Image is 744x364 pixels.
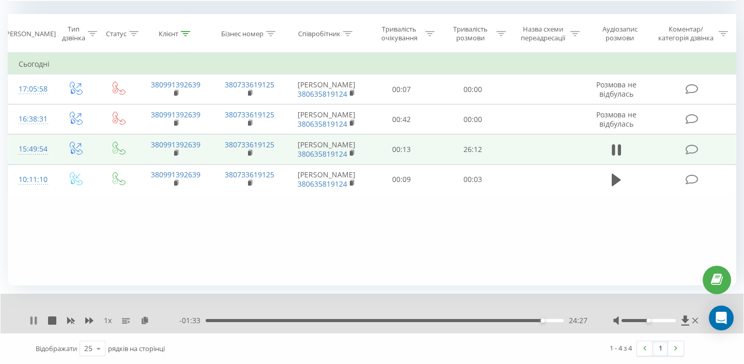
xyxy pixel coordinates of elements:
div: 15:49:54 [19,139,43,159]
td: Сьогодні [8,54,736,74]
div: Accessibility label [540,318,545,323]
div: Тривалість розмови [446,25,494,42]
div: 10:11:10 [19,170,43,190]
div: Коментар/категорія дзвінка [656,25,716,42]
span: рядків на сторінці [108,344,165,353]
a: 380991392639 [151,110,200,119]
div: Аудіозапис розмови [592,25,648,42]
span: - 01:33 [179,315,206,326]
td: 26:12 [437,134,508,164]
td: [PERSON_NAME] [287,134,366,164]
span: Розмова не відбулась [596,80,637,99]
div: Назва схеми переадресації [518,25,568,42]
a: 380991392639 [151,170,200,179]
a: 1 [653,341,668,356]
td: 00:00 [437,74,508,104]
span: Розмова не відбулась [596,110,637,129]
div: Статус [106,29,127,38]
a: 380733619125 [225,140,274,149]
td: 00:07 [366,74,438,104]
span: 1 x [104,315,112,326]
a: 380733619125 [225,80,274,89]
div: Тип дзвінка [62,25,85,42]
div: Співробітник [298,29,340,38]
td: 00:00 [437,104,508,134]
div: Open Intercom Messenger [709,306,734,330]
td: 00:03 [437,164,508,194]
td: 00:09 [366,164,438,194]
div: Клієнт [159,29,178,38]
a: 380635819124 [298,149,347,159]
a: 380991392639 [151,80,200,89]
span: 24:27 [569,315,587,326]
span: Відображати [36,344,77,353]
a: 380733619125 [225,170,274,179]
div: 17:05:58 [19,79,43,99]
td: [PERSON_NAME] [287,74,366,104]
td: 00:42 [366,104,438,134]
a: 380991392639 [151,140,200,149]
a: 380635819124 [298,179,347,189]
a: 380635819124 [298,119,347,129]
div: Тривалість очікування [376,25,423,42]
div: Бізнес номер [221,29,263,38]
div: 1 - 4 з 4 [610,343,632,353]
div: 16:38:31 [19,109,43,129]
td: 00:13 [366,134,438,164]
div: Accessibility label [646,318,650,323]
td: [PERSON_NAME] [287,104,366,134]
div: 25 [84,343,92,354]
a: 380635819124 [298,89,347,99]
div: [PERSON_NAME] [4,29,56,38]
td: [PERSON_NAME] [287,164,366,194]
a: 380733619125 [225,110,274,119]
